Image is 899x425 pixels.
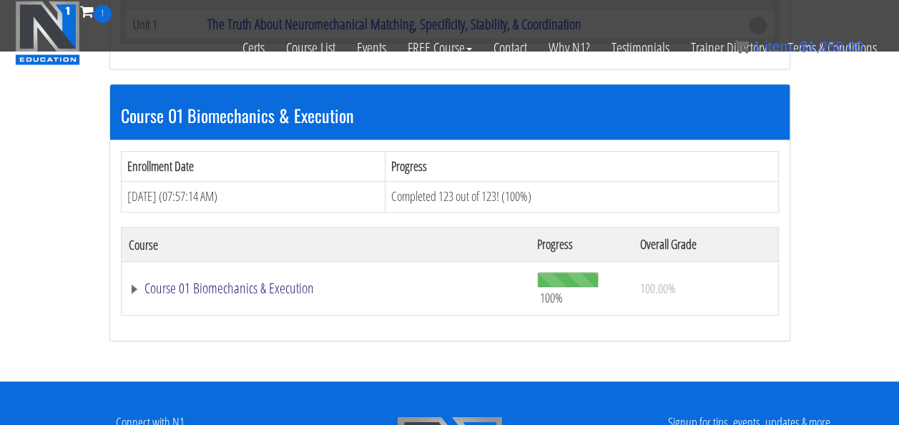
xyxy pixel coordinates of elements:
[121,106,779,124] h3: Course 01 Biomechanics & Execution
[765,39,795,54] span: item:
[680,23,777,73] a: Trainer Directory
[346,23,397,73] a: Events
[121,182,385,212] td: [DATE] (07:57:14 AM)
[800,39,807,54] span: $
[397,23,483,73] a: FREE Course
[735,39,863,54] a: 1 item: $1,250.00
[601,23,680,73] a: Testimonials
[530,228,632,262] th: Progress
[777,23,888,73] a: Terms & Conditions
[632,228,778,262] th: Overall Grade
[735,39,749,54] img: icon11.png
[752,39,760,54] span: 1
[385,151,778,182] th: Progress
[632,262,778,316] td: 100.00%
[94,5,112,23] span: 1
[483,23,538,73] a: Contact
[15,1,80,65] img: n1-education
[538,23,601,73] a: Why N1?
[540,290,563,306] span: 100%
[385,182,778,212] td: Completed 123 out of 123! (100%)
[80,1,112,21] a: 1
[121,228,530,262] th: Course
[129,281,524,295] a: Course 01 Biomechanics & Execution
[275,23,346,73] a: Course List
[232,23,275,73] a: Certs
[800,39,863,54] bdi: 1,250.00
[121,151,385,182] th: Enrollment Date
